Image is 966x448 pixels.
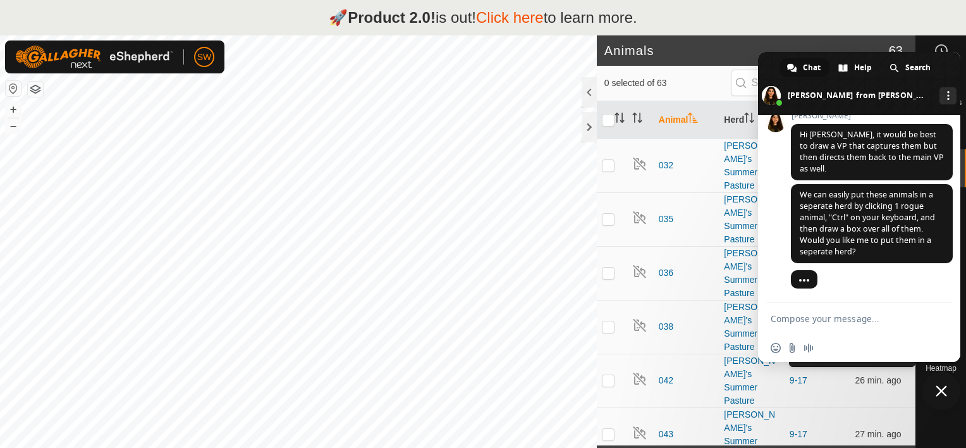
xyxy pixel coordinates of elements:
span: Hi [PERSON_NAME], it would be best to draw a VP that captures them but then directs them back to ... [800,129,944,174]
button: Map Layers [28,82,43,97]
div: Help [831,58,881,77]
span: 042 [659,374,673,387]
div: [PERSON_NAME]'s Summer Pasture [724,354,780,408]
p-sorticon: Activate to sort [744,115,754,125]
span: 035 [659,213,673,226]
p-sorticon: Activate to sort [688,115,698,125]
span: SW [197,51,212,64]
a: Click here [476,9,544,26]
div: [PERSON_NAME]'s Summer Pasture [724,193,780,246]
textarea: Compose your message... [771,313,920,325]
span: Sep 18, 2025, 12:36 PM [855,429,901,439]
img: returning off [632,210,647,225]
span: 032 [659,159,673,172]
img: returning off [632,318,647,333]
span: 0 selected of 63 [604,77,731,90]
p-sorticon: Activate to sort [632,115,642,125]
th: Animal [654,101,719,139]
span: Send a file [787,343,797,353]
p: 🚀 is out! to learn more. [329,6,637,29]
img: Gallagher Logo [15,46,173,68]
img: returning off [632,425,647,440]
span: Insert an emoji [771,343,781,353]
span: Sep 18, 2025, 12:36 PM [855,375,901,385]
span: Help [854,58,872,77]
p-sorticon: Activate to sort [614,115,625,125]
img: returning off [632,156,647,171]
img: returning off [632,371,647,387]
span: We can easily put these animals in a seperate herd by clicking 1 rogue animal, "Ctrl" on your key... [800,189,935,257]
span: 036 [659,266,673,280]
a: 9-17 [790,429,807,439]
span: 038 [659,320,673,333]
input: Search (S) [731,70,884,96]
a: 9-17 [790,375,807,385]
button: Reset Map [6,81,21,96]
span: Heatmap [926,364,957,372]
strong: Product 2.0! [348,9,436,26]
div: [PERSON_NAME]'s Summer Pasture [724,139,780,192]
div: Chat [780,58,829,77]
div: [PERSON_NAME]'s Summer Pasture [724,301,780,354]
span: Search [905,58,931,77]
button: + [6,102,21,117]
div: Close chat [922,372,960,410]
span: 63 [889,41,903,60]
div: Search [882,58,939,77]
span: [PERSON_NAME] [791,111,953,120]
span: Audio message [804,343,814,353]
th: Herd [719,101,785,139]
span: Chat [803,58,821,77]
div: [PERSON_NAME]'s Summer Pasture [724,247,780,300]
span: 043 [659,428,673,441]
h2: Animals [604,43,889,58]
div: More channels [939,87,957,104]
button: – [6,118,21,134]
img: returning off [632,264,647,279]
